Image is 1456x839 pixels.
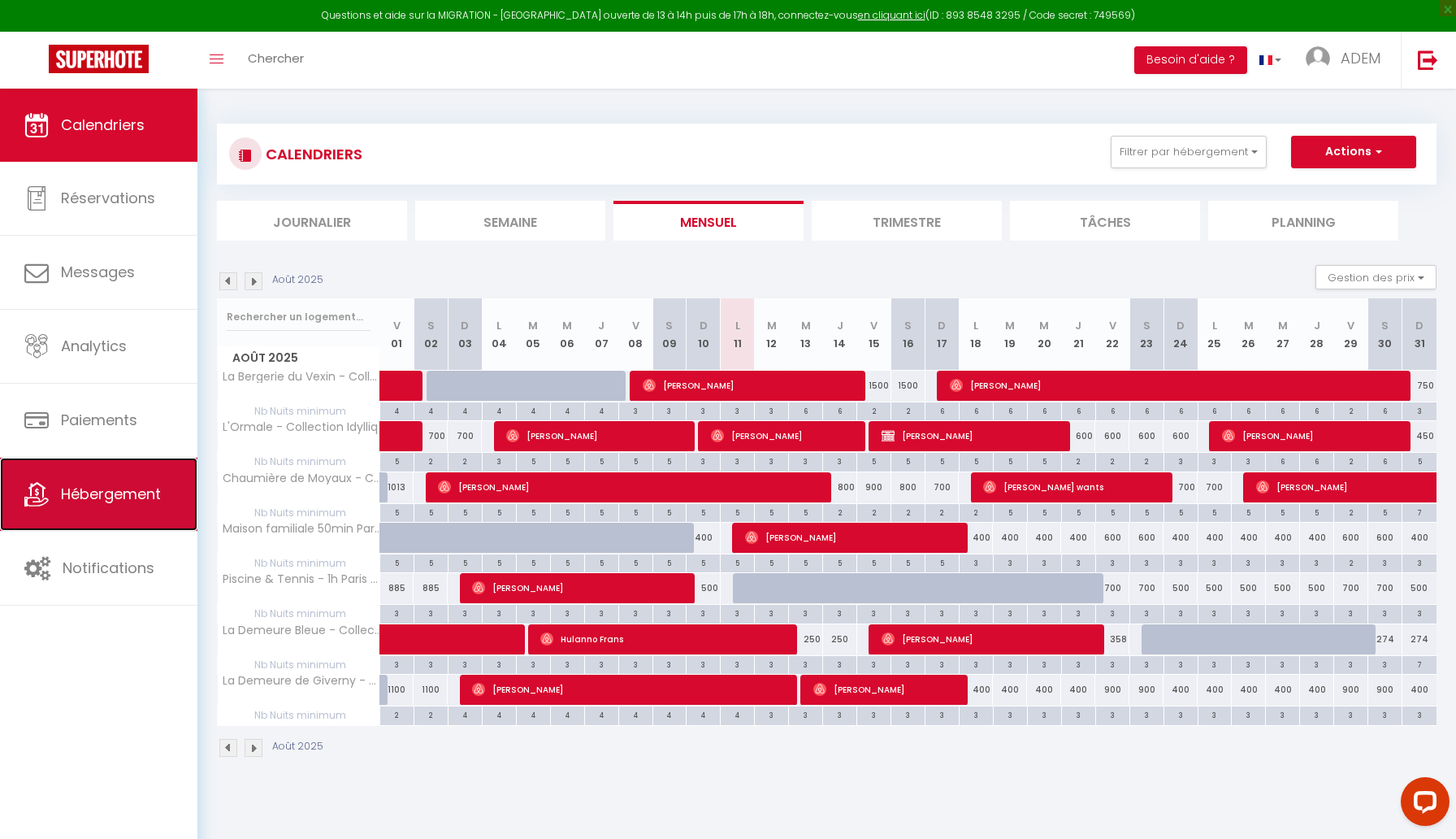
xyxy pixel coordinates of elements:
[1341,48,1380,68] span: ADEM
[61,410,137,430] span: Paiements
[415,201,605,241] li: Semaine
[482,298,516,371] th: 04
[1061,421,1095,451] div: 600
[1368,523,1402,553] div: 600
[1266,554,1299,570] div: 3
[1418,50,1438,70] img: logout
[506,420,688,451] span: [PERSON_NAME]
[1266,298,1300,371] th: 27
[994,453,1027,468] div: 5
[745,522,961,553] span: [PERSON_NAME]
[823,298,857,371] th: 14
[1368,402,1402,418] div: 6
[1266,402,1299,418] div: 6
[925,554,959,570] div: 5
[472,572,688,603] span: [PERSON_NAME]
[1163,472,1198,502] div: 700
[837,318,843,333] abbr: J
[1368,554,1402,570] div: 3
[1095,298,1129,371] th: 22
[540,624,791,654] span: Hulanno Frans
[1232,402,1265,418] div: 6
[218,453,379,471] span: Nb Nuits minimum
[925,453,959,468] div: 5
[448,453,482,468] div: 2
[789,298,823,371] th: 13
[1095,523,1129,553] div: 600
[1232,453,1265,468] div: 3
[1334,298,1368,371] th: 29
[61,484,161,504] span: Hébergement
[1198,573,1232,603] div: 500
[994,402,1027,418] div: 6
[687,298,721,371] th: 10
[1300,554,1333,570] div: 3
[882,420,1064,451] span: [PERSON_NAME]
[857,371,891,401] div: 1500
[983,472,1165,502] span: [PERSON_NAME] wants
[1163,573,1198,603] div: 500
[619,453,652,468] div: 5
[414,554,448,570] div: 5
[643,370,859,401] span: [PERSON_NAME]
[598,318,604,333] abbr: J
[517,504,550,519] div: 5
[994,504,1027,519] div: 5
[414,605,448,620] div: 3
[380,298,414,371] th: 01
[1402,504,1436,519] div: 7
[1010,201,1200,241] li: Tâches
[993,523,1027,553] div: 400
[973,318,978,333] abbr: L
[1334,453,1367,468] div: 2
[517,554,550,570] div: 5
[1198,472,1232,502] div: 700
[1028,453,1061,468] div: 5
[551,402,584,418] div: 4
[380,453,414,468] div: 5
[960,453,993,468] div: 5
[414,573,448,603] div: 885
[653,504,687,519] div: 5
[1388,771,1456,839] iframe: LiveChat chat widget
[813,674,961,705] span: [PERSON_NAME]
[1368,453,1402,468] div: 6
[584,298,618,371] th: 07
[823,605,856,620] div: 3
[438,472,825,502] span: [PERSON_NAME]
[801,318,811,333] abbr: M
[1212,318,1217,333] abbr: L
[1130,453,1163,468] div: 2
[1244,318,1254,333] abbr: M
[1129,421,1163,451] div: 600
[1163,421,1198,451] div: 600
[1402,421,1436,451] div: 450
[236,32,316,89] a: Chercher
[1062,504,1095,519] div: 5
[1028,504,1061,519] div: 5
[1300,523,1334,553] div: 400
[1096,504,1129,519] div: 5
[1198,453,1232,468] div: 3
[1130,554,1163,570] div: 3
[517,605,550,620] div: 3
[414,402,448,418] div: 4
[1208,201,1398,241] li: Planning
[1062,402,1095,418] div: 6
[1164,402,1198,418] div: 6
[1368,504,1402,519] div: 5
[1334,523,1368,553] div: 600
[496,318,501,333] abbr: L
[789,453,822,468] div: 3
[1232,573,1266,603] div: 500
[823,453,856,468] div: 3
[517,402,550,418] div: 4
[1402,402,1436,418] div: 3
[1266,573,1300,603] div: 500
[653,402,687,418] div: 3
[1028,554,1061,570] div: 3
[950,370,1405,401] span: [PERSON_NAME]
[1402,573,1436,603] div: 500
[1315,265,1436,289] button: Gestion des prix
[217,201,407,241] li: Journalier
